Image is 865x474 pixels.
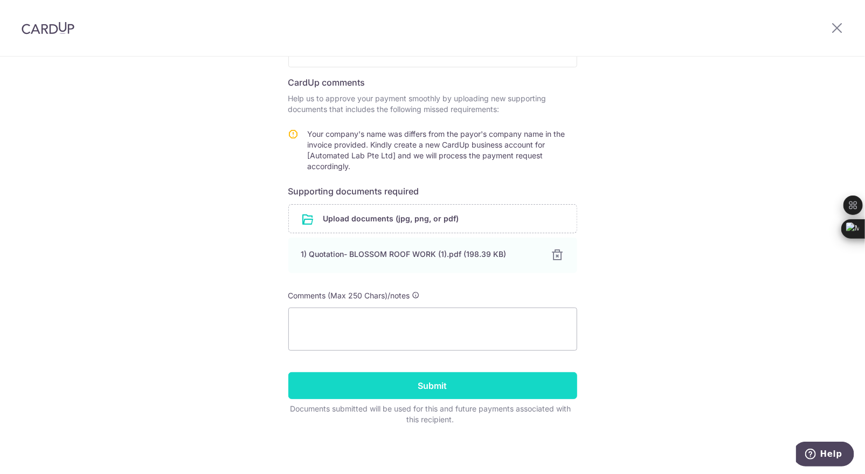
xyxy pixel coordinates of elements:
h6: Supporting documents required [288,185,577,198]
iframe: Opens a widget where you can find more information [796,442,854,469]
p: Help us to approve your payment smoothly by uploading new supporting documents that includes the ... [288,93,577,115]
div: Documents submitted will be used for this and future payments associated with this recipient. [288,403,573,425]
input: Submit [288,372,577,399]
img: CardUp [22,22,74,34]
span: Your company's name was differs from the payor's company name in the invoice provided. Kindly cre... [308,129,565,171]
span: Comments (Max 250 Chars)/notes [288,291,410,300]
h6: CardUp comments [288,76,577,89]
div: Upload documents (jpg, png, or pdf) [288,204,577,233]
div: 1) Quotation- BLOSSOM ROOF WORK (1).pdf (198.39 KB) [301,249,538,260]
